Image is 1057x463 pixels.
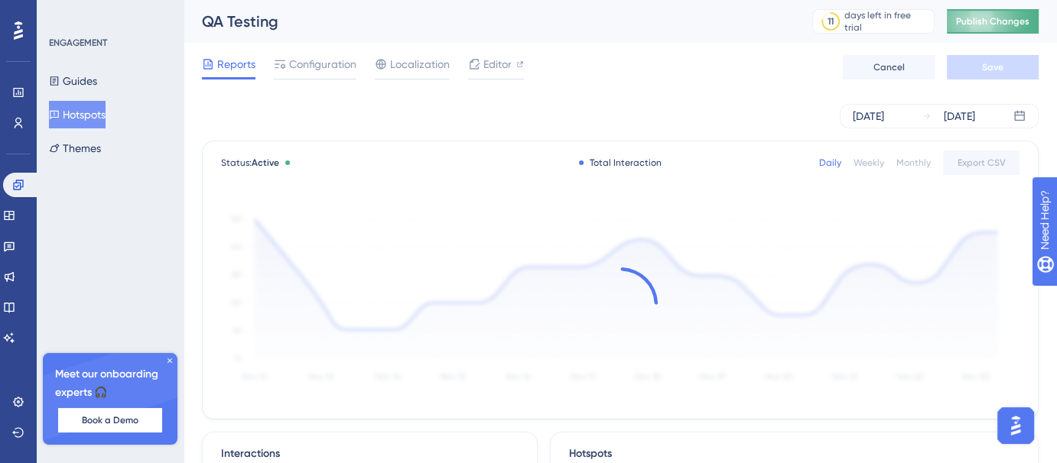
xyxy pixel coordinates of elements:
div: ENGAGEMENT [49,37,107,49]
div: [DATE] [944,107,975,125]
span: Reports [217,55,255,73]
span: Cancel [873,61,905,73]
div: Total Interaction [579,157,662,169]
div: Hotspots [569,445,1020,463]
div: 11 [828,15,834,28]
div: days left in free trial [844,9,929,34]
button: Hotspots [49,101,106,128]
div: Interactions [221,445,280,463]
span: Meet our onboarding experts 🎧 [55,365,165,402]
button: Cancel [843,55,935,79]
button: Book a Demo [58,408,162,432]
button: Publish Changes [947,9,1039,34]
span: Export CSV [958,157,1006,169]
button: Save [947,55,1039,79]
button: Guides [49,67,97,95]
div: QA Testing [202,11,774,32]
button: Themes [49,134,101,162]
div: Weekly [854,157,884,169]
button: Export CSV [943,151,1020,175]
span: Publish Changes [956,15,1029,28]
span: Save [982,61,1003,73]
iframe: UserGuiding AI Assistant Launcher [993,403,1039,448]
span: Active [252,157,279,168]
div: Monthly [896,157,931,169]
span: Configuration [289,55,356,73]
div: Daily [819,157,841,169]
span: Localization [390,55,450,73]
div: [DATE] [853,107,884,125]
span: Book a Demo [82,414,138,426]
span: Need Help? [36,4,96,22]
span: Editor [483,55,512,73]
span: Status: [221,157,279,169]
